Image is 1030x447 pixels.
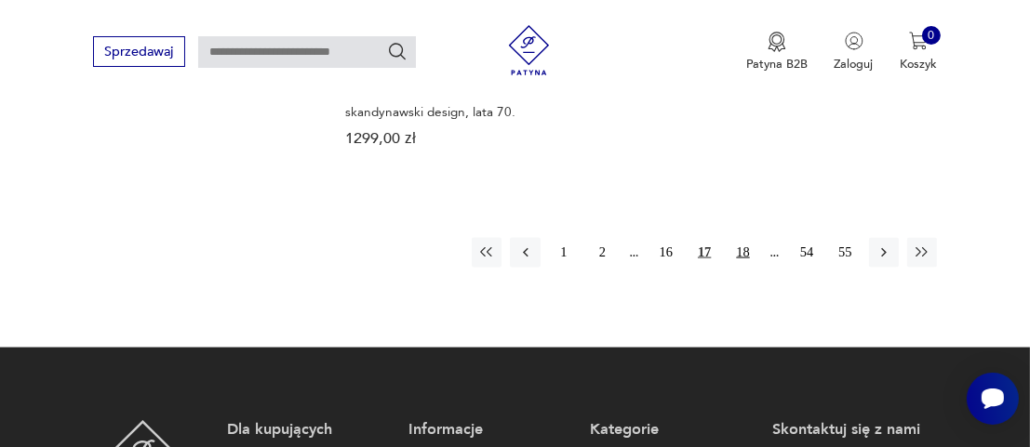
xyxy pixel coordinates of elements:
[689,238,719,268] button: 17
[900,56,937,72] p: Koszyk
[93,36,185,67] button: Sprzedawaj
[835,56,874,72] p: Zaloguj
[345,90,519,119] h3: Obraz „Wiatrak”, skandynawski design, lata 70.
[768,32,786,52] img: Ikona medalu
[772,420,929,440] p: Skontaktuj się z nami
[845,32,863,50] img: Ikonka użytkownika
[728,238,757,268] button: 18
[345,132,519,146] p: 1299,00 zł
[922,26,941,45] div: 0
[746,32,808,72] button: Patyna B2B
[746,56,808,72] p: Patyna B2B
[408,420,565,440] p: Informacje
[909,32,928,50] img: Ikona koszyka
[591,420,747,440] p: Kategorie
[746,32,808,72] a: Ikona medaluPatyna B2B
[792,238,822,268] button: 54
[967,373,1019,425] iframe: Smartsupp widget button
[387,41,408,61] button: Szukaj
[835,32,874,72] button: Zaloguj
[549,238,579,268] button: 1
[498,25,560,75] img: Patyna - sklep z meblami i dekoracjami vintage
[830,238,860,268] button: 55
[227,420,383,440] p: Dla kupujących
[93,47,185,59] a: Sprzedawaj
[900,32,937,72] button: 0Koszyk
[587,238,617,268] button: 2
[651,238,681,268] button: 16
